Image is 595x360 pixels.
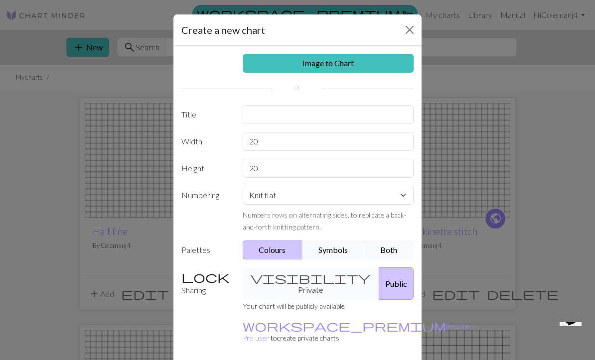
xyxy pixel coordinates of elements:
small: Your chart will be publicly available [243,302,345,310]
small: Numbers rows on alternating sides, to replicate a back-and-forth knitting pattern. [243,211,407,231]
iframe: chat widget [556,322,589,354]
label: Width [175,132,237,151]
label: Height [175,159,237,178]
a: Image to Chart [243,54,414,73]
label: Palettes [175,240,237,259]
h5: Create a new chart [181,22,265,37]
span: workspace_premium [243,319,446,333]
label: Numbering [175,186,237,233]
small: to create private charts [243,322,475,342]
label: Sharing [175,267,237,300]
button: Public [379,267,414,300]
button: Colours [243,240,303,259]
button: Symbols [302,240,365,259]
a: Become a Pro user [243,322,475,342]
button: Both [364,240,414,259]
label: Title [175,105,237,124]
button: Close [402,22,418,38]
